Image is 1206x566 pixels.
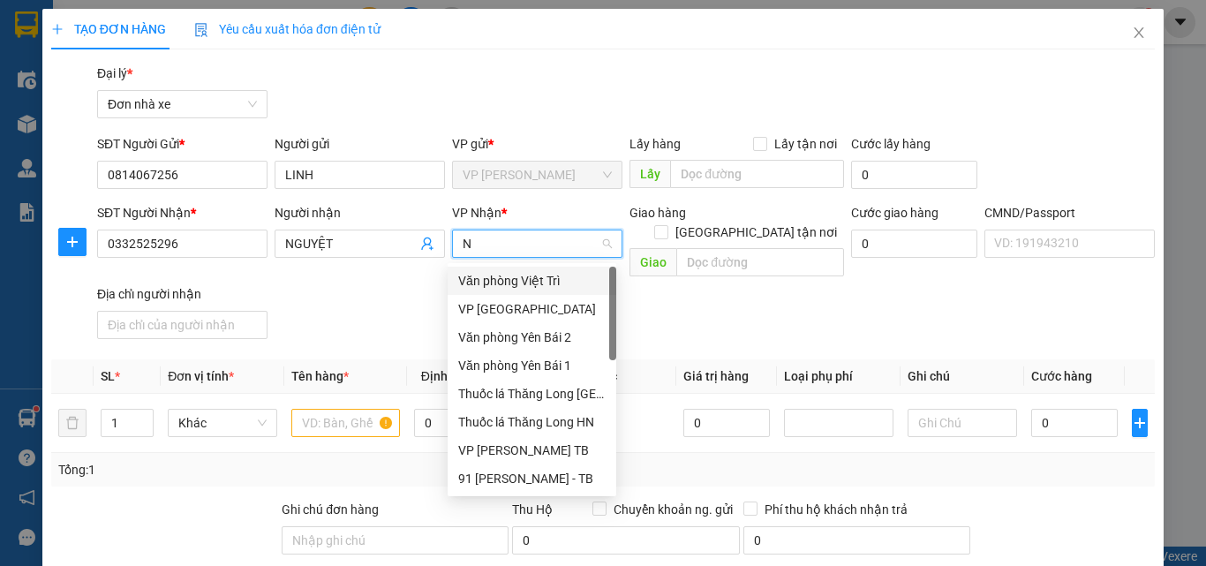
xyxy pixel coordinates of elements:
span: Thu Hộ [512,502,553,517]
input: Địa chỉ của người nhận [97,311,268,339]
span: Giao [629,248,676,276]
div: Văn phòng Việt Trì [448,267,616,295]
span: Đơn vị tính [168,369,234,383]
button: plus [1132,409,1148,437]
span: Lấy hàng [629,137,681,151]
span: Khác [178,410,267,436]
span: SL [101,369,115,383]
span: VP Ngọc Hồi [463,162,612,188]
span: plus [51,23,64,35]
span: Lấy [629,160,670,188]
label: Ghi chú đơn hàng [282,502,379,517]
div: 91 [PERSON_NAME] - TB [458,469,606,488]
span: [GEOGRAPHIC_DATA] tận nơi [668,223,844,242]
input: Cước lấy hàng [851,161,977,189]
div: Thuốc lá Thăng Long Thanh Hóa [448,380,616,408]
span: Đại lý [97,66,132,80]
span: Giá trị hàng [683,369,749,383]
button: Close [1114,9,1164,58]
span: Đơn nhà xe [108,91,257,117]
span: Cước hàng [1031,369,1092,383]
span: Định lượng [421,369,484,383]
div: VP gửi [452,134,622,154]
div: Địa chỉ người nhận [97,284,268,304]
div: VP [GEOGRAPHIC_DATA] [458,299,606,319]
div: VP Ninh Bình [448,295,616,323]
th: Ghi chú [901,359,1024,394]
div: 91 Đặng Nghiễm - TB [448,464,616,493]
div: SĐT Người Nhận [97,203,268,223]
input: 0 [683,409,770,437]
div: VP [PERSON_NAME] TB [458,441,606,460]
div: Văn phòng Yên Bái 1 [458,356,606,375]
div: VP Trần Phú TB [448,436,616,464]
div: SĐT Người Gửi [97,134,268,154]
img: icon [194,23,208,37]
input: Dọc đường [670,160,844,188]
span: Tên hàng [291,369,349,383]
span: plus [1133,416,1147,430]
span: Chuyển khoản ng. gửi [607,500,740,519]
div: Người gửi [275,134,445,154]
input: Dọc đường [676,248,844,276]
span: user-add [420,237,434,251]
div: Thuốc lá Thăng Long HN [458,412,606,432]
div: Tổng: 1 [58,460,467,479]
input: VD: Bàn, Ghế [291,409,401,437]
div: Văn phòng Yên Bái 2 [458,328,606,347]
input: Ghi Chú [908,409,1017,437]
button: plus [58,228,87,256]
span: close [1132,26,1146,40]
span: Lấy tận nơi [767,134,844,154]
input: Cước giao hàng [851,230,977,258]
div: Thuốc lá Thăng Long [GEOGRAPHIC_DATA] [458,384,606,404]
div: Văn phòng Yên Bái 1 [448,351,616,380]
span: plus [59,235,86,249]
span: VP Nhận [452,206,501,220]
span: Giao hàng [629,206,686,220]
input: Ghi chú đơn hàng [282,526,509,555]
div: Văn phòng Yên Bái 2 [448,323,616,351]
span: TẠO ĐƠN HÀNG [51,22,166,36]
th: Loại phụ phí [777,359,901,394]
label: Cước lấy hàng [851,137,931,151]
label: Cước giao hàng [851,206,938,220]
div: Người nhận [275,203,445,223]
span: Yêu cầu xuất hóa đơn điện tử [194,22,381,36]
button: delete [58,409,87,437]
span: Phí thu hộ khách nhận trả [758,500,915,519]
div: Thuốc lá Thăng Long HN [448,408,616,436]
div: CMND/Passport [984,203,1155,223]
div: Văn phòng Việt Trì [458,271,606,291]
